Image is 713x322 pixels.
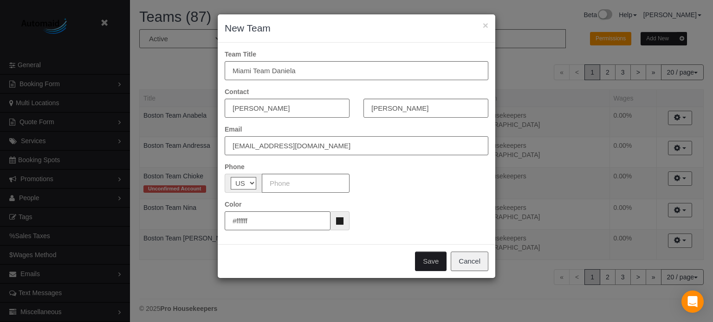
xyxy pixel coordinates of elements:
[225,21,488,35] h3: New Team
[415,252,447,271] button: Save
[451,252,488,271] button: Cancel
[483,20,488,30] button: ×
[681,290,704,313] div: Open Intercom Messenger
[225,162,245,171] label: Phone
[225,200,242,209] label: Color
[363,99,488,118] input: Last Name
[225,99,350,118] input: First Name
[225,87,249,96] label: Contact
[225,125,242,134] label: Email
[262,174,350,193] input: Phone
[218,14,495,278] sui-modal: New Team
[225,50,256,59] label: Team Title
